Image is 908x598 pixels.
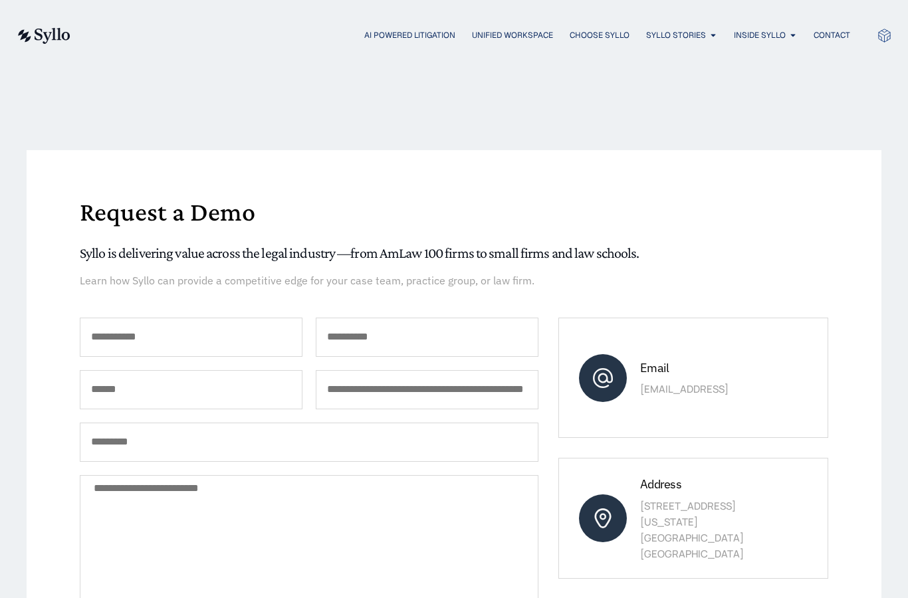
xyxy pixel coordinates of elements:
[80,272,828,288] p: Learn how Syllo can provide a competitive edge for your case team, practice group, or law firm.
[97,29,850,42] div: Menu Toggle
[640,498,787,562] p: [STREET_ADDRESS] [US_STATE][GEOGRAPHIC_DATA] [GEOGRAPHIC_DATA]
[97,29,850,42] nav: Menu
[570,29,629,41] a: Choose Syllo
[80,245,828,262] h5: Syllo is delivering value across the legal industry —from AmLaw 100 firms to small firms and law ...
[640,360,669,375] span: Email
[640,381,787,397] p: [EMAIL_ADDRESS]
[472,29,553,41] a: Unified Workspace
[364,29,455,41] a: AI Powered Litigation
[814,29,850,41] a: Contact
[640,476,681,492] span: Address
[734,29,786,41] a: Inside Syllo
[16,28,70,44] img: syllo
[80,199,828,225] h1: Request a Demo
[646,29,706,41] a: Syllo Stories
